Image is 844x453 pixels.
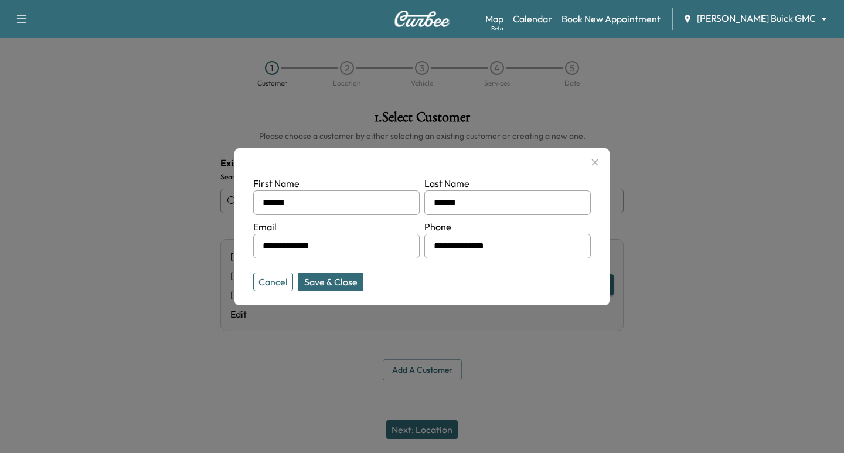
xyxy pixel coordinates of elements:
[253,178,300,189] label: First Name
[491,24,503,33] div: Beta
[424,221,451,233] label: Phone
[561,12,661,26] a: Book New Appointment
[424,178,469,189] label: Last Name
[485,12,503,26] a: MapBeta
[253,273,293,291] button: Cancel
[298,273,363,291] button: Save & Close
[513,12,552,26] a: Calendar
[253,221,277,233] label: Email
[394,11,450,27] img: Curbee Logo
[697,12,816,25] span: [PERSON_NAME] Buick GMC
